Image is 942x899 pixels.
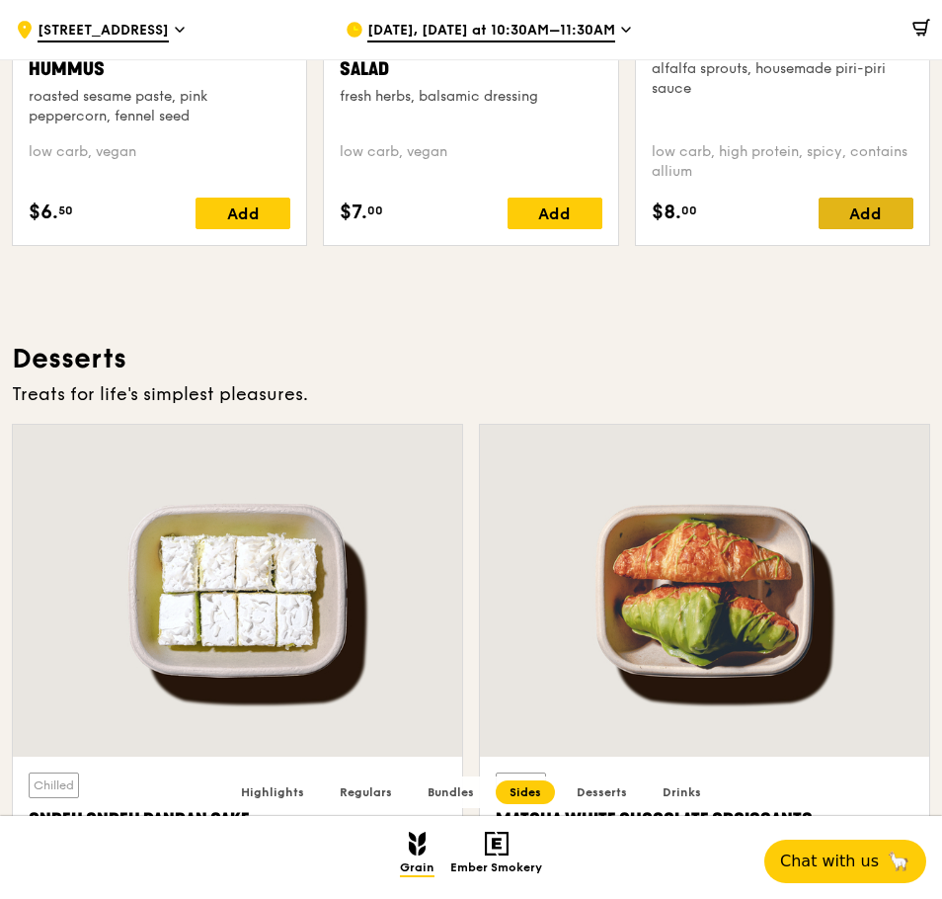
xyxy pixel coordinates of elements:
span: [STREET_ADDRESS] [38,21,169,42]
span: [DATE], [DATE] at 10:30AM–11:30AM [367,21,615,42]
div: low carb, vegan [340,142,601,182]
div: low carb, vegan [29,142,290,182]
span: 00 [367,203,383,218]
div: Treats for life's simplest pleasures. [12,380,930,408]
img: Grain mobile logo [409,832,426,856]
img: Ember Smokery mobile logo [485,832,509,856]
span: Grain [400,860,434,877]
div: fresh herbs, balsamic dressing [340,87,601,107]
div: Add [508,198,602,229]
span: 00 [681,203,697,218]
button: Chat with us🦙 [764,840,926,883]
span: Chat with us [780,850,879,873]
div: Add [819,198,913,229]
div: low carb, high protein, spicy, contains allium [652,142,913,182]
div: alfalfa sprouts, housemade piri-piri sauce [652,59,913,99]
div: Chilled [496,773,546,798]
div: roasted sesame paste, pink peppercorn, fennel seed [29,87,290,126]
span: $8. [652,198,681,227]
span: $6. [29,198,58,227]
span: 🦙 [887,850,910,873]
span: $7. [340,198,367,227]
span: 50 [58,203,73,218]
div: Chilled [29,773,79,798]
div: Add [196,198,290,229]
span: Ember Smokery [450,860,542,877]
h3: Desserts [12,341,930,376]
